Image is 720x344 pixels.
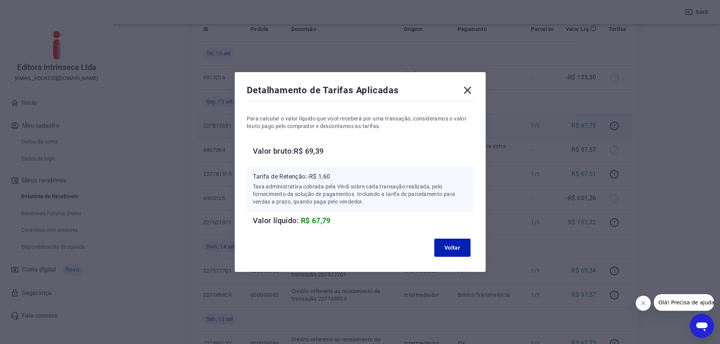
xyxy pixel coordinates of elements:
[434,239,471,257] button: Voltar
[253,183,468,205] p: Taxa administrativa cobrada pela Vindi sobre cada transação realizada, pelo fornecimento da soluç...
[636,296,651,311] iframe: Fechar mensagem
[253,214,474,227] h6: Valor líquido:
[654,294,714,311] iframe: Mensagem da empresa
[247,115,474,130] p: Para calcular o valor líquido que você receberá por uma transação, consideramos o valor bruto pag...
[5,5,63,11] span: Olá! Precisa de ajuda?
[690,314,714,338] iframe: Botão para abrir a janela de mensagens
[247,84,474,99] div: Detalhamento de Tarifas Aplicadas
[253,145,474,157] h6: Valor bruto: R$ 69,39
[301,216,331,225] span: R$ 67,79
[253,172,468,181] p: Tarifa de Retenção: -R$ 1,60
